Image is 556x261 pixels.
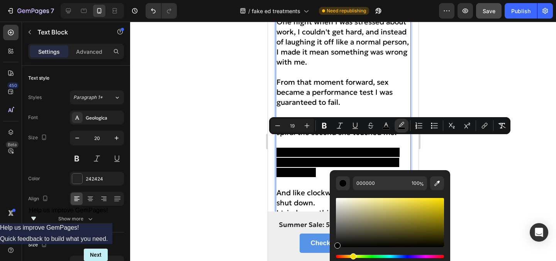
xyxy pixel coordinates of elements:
iframe: Design area [268,22,419,261]
button: Paragraph 1* [70,90,124,104]
button: Save [476,3,502,19]
div: Text style [28,75,49,82]
span: Help us improve GemPages! [29,207,108,213]
div: Geologica [86,114,122,121]
div: Size [28,133,49,143]
div: Beta [6,142,19,148]
button: Show survey - Help us improve GemPages! [29,207,108,223]
span: "What if it happens again? What if I can't get hard? What if I disappoint her again?" [8,126,132,155]
span: fake ed treatments [252,7,300,15]
div: Color [28,175,40,182]
span: / [248,7,250,15]
span: My brain would start the anxiety spiral the second she touched me: [8,96,129,115]
div: 450 [7,82,19,89]
span: % [419,180,424,188]
span: Paragraph 1* [73,94,103,101]
p: Settings [38,48,60,56]
p: Text Block [37,27,103,37]
input: E.g FFFFFF [353,176,409,190]
span: I tried everything the internet told me to try. [8,186,130,206]
div: Font [28,114,38,121]
span: And like clockwork, my body would shut down. [8,166,131,186]
span: Save [483,8,495,14]
span: Need republishing [327,7,366,14]
div: Publish [511,7,531,15]
div: Hue [336,255,444,258]
div: Undo/Redo [146,3,177,19]
div: Styles [28,94,42,101]
button: Publish [505,3,537,19]
div: Open Intercom Messenger [530,223,548,242]
p: 7 [51,6,54,15]
span: From that moment forward, sex became a performance test I was guaranteed to fail. [8,56,125,85]
p: Advanced [76,48,102,56]
div: Editor contextual toolbar [269,117,510,134]
div: Align [28,194,50,204]
div: 242424 [86,176,122,183]
button: 7 [3,3,58,19]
